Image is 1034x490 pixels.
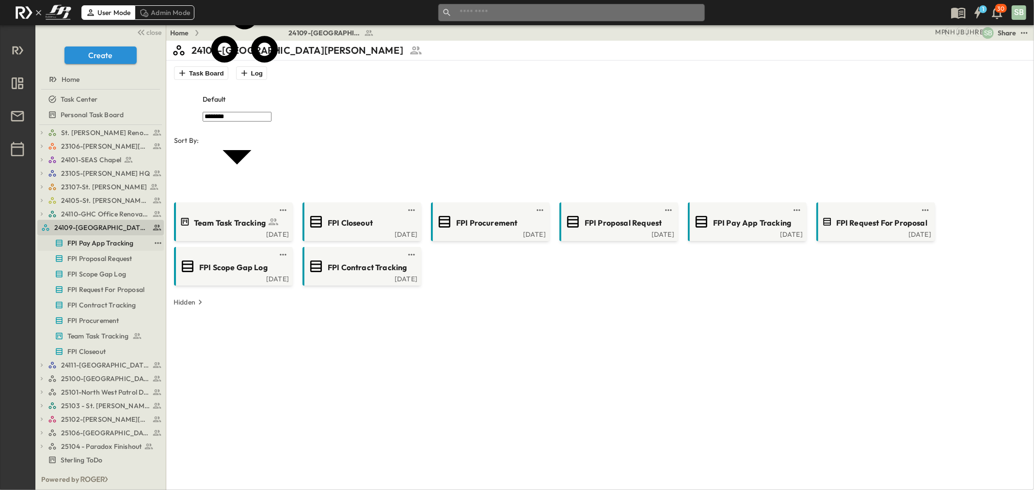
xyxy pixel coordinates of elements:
a: 25101-North West Patrol Division [48,385,162,399]
span: FPI Closeout [328,217,373,229]
div: 24109-St. Teresa of Calcutta Parish Halltest [37,220,164,235]
a: Home [170,28,189,38]
button: test [152,237,164,249]
div: Jose Hurtado (jhurtado@fpibuilders.com) [966,27,974,37]
span: FPI Scope Gap Log [67,269,126,279]
div: [DATE] [561,230,674,237]
a: 23106-[PERSON_NAME][GEOGRAPHIC_DATA] [48,139,162,153]
div: 24101-SEAS Chapeltest [37,152,164,168]
a: FPI Pay App Tracking [690,214,803,230]
div: FPI Procurementtest [37,313,164,328]
div: Regina Barnett (rbarnett@fpibuilders.com) [975,27,984,37]
span: 24101-SEAS Chapel [61,155,121,165]
div: Jeremiah Bailey (jbailey@fpibuilders.com) [956,27,965,37]
a: 24109-St. Teresa of Calcutta Parish Hall [41,221,162,234]
a: 25106-St. Andrews Parking Lot [48,426,162,440]
h6: 1 [982,5,984,13]
a: 25102-Christ The Redeemer Anglican Church [48,413,162,426]
span: 25106-St. Andrews Parking Lot [61,428,150,438]
span: 23105-[PERSON_NAME] HQ [61,168,150,178]
p: 24109-[GEOGRAPHIC_DATA][PERSON_NAME] [191,44,403,57]
img: c8d7d1ed905e502e8f77bf7063faec64e13b34fdb1f2bdd94b0e311fc34f8000.png [12,2,75,23]
div: Team Task Trackingtest [37,328,164,344]
div: Nila Hutcheson (nhutcheson@fpibuilders.com) [945,27,955,37]
button: test [406,249,417,260]
p: Sort By: [174,136,199,145]
span: FPI Closeout [67,347,106,356]
a: Sterling ToDo [37,453,162,467]
span: FPI Proposal Request [585,217,662,229]
span: FPI Request For Proposal [836,217,927,229]
span: 25100-Vanguard Prep School [61,374,150,383]
div: 23105-[PERSON_NAME] HQtest [37,166,164,181]
a: FPI Proposal Request [561,214,674,230]
div: Sterling Barnett (sterling@fpibuilders.com) [982,27,994,39]
span: FPI Procurement [67,316,119,325]
div: 25102-Christ The Redeemer Anglican Churchtest [37,412,164,427]
a: 24111-[GEOGRAPHIC_DATA] [48,358,162,372]
div: Sterling ToDotest [37,452,164,468]
a: FPI Scope Gap Log [37,267,162,281]
a: 23105-[PERSON_NAME] HQ [48,167,162,180]
button: test [277,204,289,216]
span: FPI Pay App Tracking [67,238,133,248]
button: Log [236,66,267,80]
div: SB [1012,5,1026,20]
div: 23107-St. [PERSON_NAME]test [37,179,164,195]
a: FPI Contract Tracking [37,298,162,312]
div: FPI Contract Trackingtest [37,297,164,313]
a: [DATE] [304,274,417,282]
a: Employee Referral Log [37,467,162,480]
a: FPI Proposal Request [37,252,162,265]
a: FPI Closeout [304,214,417,230]
span: FPI Contract Tracking [67,300,136,310]
div: Personal Task Boardtest [37,107,164,122]
div: 24105-St. Matthew Kitchen Renotest [37,193,164,208]
a: 24101-SEAS Chapel [48,153,162,167]
div: 25101-North West Patrol Divisiontest [37,384,164,400]
span: FPI Scope Gap Log [199,262,268,273]
a: [DATE] [176,274,289,282]
span: Sterling ToDo [61,455,102,465]
span: 24110-GHC Office Renovations [61,209,150,219]
a: Task Center [37,92,162,106]
a: [DATE] [433,230,546,237]
button: close [133,25,164,39]
span: FPI Request For Proposal [67,285,144,294]
span: 24109-St. Teresa of Calcutta Parish Hall [54,223,150,232]
div: FPI Proposal Requesttest [37,251,164,266]
div: Share [998,28,1017,38]
span: FPI Contract Tracking [328,262,407,273]
span: Task Center [61,94,97,104]
a: FPI Procurement [433,214,546,230]
a: 24110-GHC Office Renovations [48,207,162,221]
a: 24105-St. Matthew Kitchen Reno [48,194,162,207]
div: 25100-Vanguard Prep Schooltest [37,371,164,386]
button: test [920,204,931,216]
div: 25106-St. Andrews Parking Lottest [37,425,164,441]
div: FPI Pay App Trackingtest [37,235,164,251]
button: SB [1011,4,1027,21]
button: test [406,204,417,216]
div: 23106-[PERSON_NAME][GEOGRAPHIC_DATA]test [37,138,164,154]
a: Team Task Tracking [37,329,162,343]
a: [DATE] [304,230,417,237]
div: 24111-[GEOGRAPHIC_DATA]test [37,357,164,373]
div: 24110-GHC Office Renovationstest [37,206,164,222]
span: Home [62,75,80,84]
span: FPI Proposal Request [67,254,132,263]
a: St. Vincent De Paul Renovations [48,126,162,139]
span: St. Vincent De Paul Renovations [61,128,150,138]
a: FPI Closeout [37,345,162,358]
div: [DATE] [176,230,289,237]
a: 25100-Vanguard Prep School [48,372,162,385]
span: Team Task Tracking [67,331,128,341]
a: FPI Procurement [37,314,162,327]
span: close [147,28,162,37]
span: 25104 - Paradox Finishout [61,442,142,451]
div: FPI Scope Gap Logtest [37,266,164,282]
a: Personal Task Board [37,108,162,122]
